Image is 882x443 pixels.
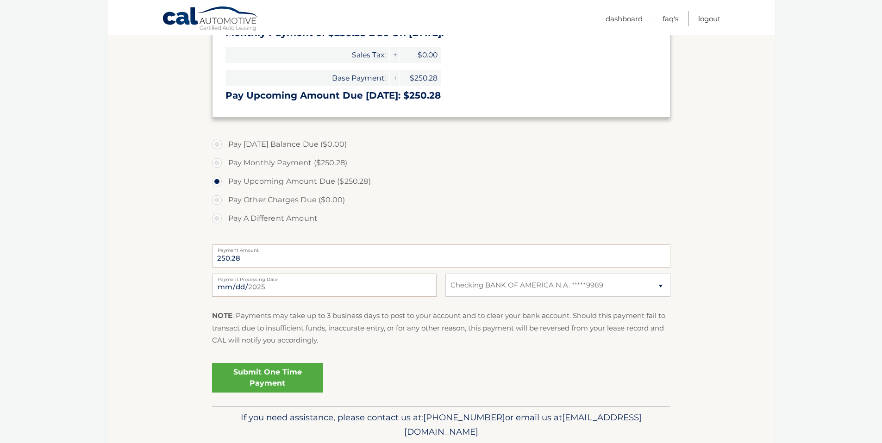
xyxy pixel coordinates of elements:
[218,410,664,440] p: If you need assistance, please contact us at: or email us at
[212,244,670,252] label: Payment Amount
[225,90,657,101] h3: Pay Upcoming Amount Due [DATE]: $250.28
[212,191,670,209] label: Pay Other Charges Due ($0.00)
[212,310,670,346] p: : Payments may take up to 3 business days to post to your account and to clear your bank account....
[225,70,389,86] span: Base Payment:
[390,70,399,86] span: +
[162,6,259,33] a: Cal Automotive
[212,172,670,191] label: Pay Upcoming Amount Due ($250.28)
[663,11,678,26] a: FAQ's
[400,70,441,86] span: $250.28
[212,209,670,228] label: Pay A Different Amount
[390,47,399,63] span: +
[212,363,323,393] a: Submit One Time Payment
[423,412,505,423] span: [PHONE_NUMBER]
[212,274,437,281] label: Payment Processing Date
[212,244,670,268] input: Payment Amount
[212,274,437,297] input: Payment Date
[212,311,232,320] strong: NOTE
[212,135,670,154] label: Pay [DATE] Balance Due ($0.00)
[698,11,720,26] a: Logout
[212,154,670,172] label: Pay Monthly Payment ($250.28)
[400,47,441,63] span: $0.00
[606,11,643,26] a: Dashboard
[225,47,389,63] span: Sales Tax:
